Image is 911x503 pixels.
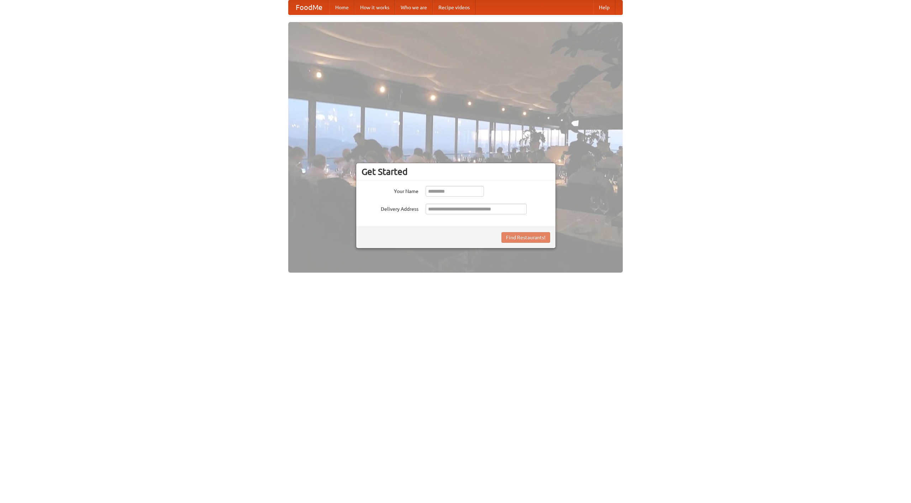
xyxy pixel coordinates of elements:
a: Who we are [395,0,433,15]
label: Your Name [362,186,418,195]
a: How it works [354,0,395,15]
h3: Get Started [362,166,550,177]
a: Home [330,0,354,15]
a: Recipe videos [433,0,475,15]
button: Find Restaurants! [501,232,550,243]
a: Help [593,0,615,15]
label: Delivery Address [362,204,418,213]
a: FoodMe [289,0,330,15]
